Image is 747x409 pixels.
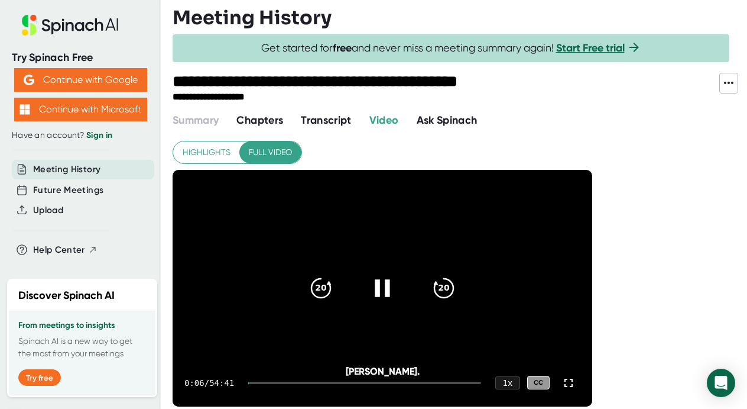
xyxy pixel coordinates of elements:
a: Start Free trial [556,41,625,54]
div: 1 x [495,376,520,389]
span: Transcript [301,114,352,127]
button: Highlights [173,141,240,163]
span: Help Center [33,243,85,257]
div: Open Intercom Messenger [707,369,735,397]
div: CC [527,376,550,389]
button: Transcript [301,112,352,128]
button: Upload [33,204,63,217]
div: 0:06 / 54:41 [184,378,234,388]
button: Chapters [236,112,283,128]
button: Summary [173,112,219,128]
span: Ask Spinach [417,114,478,127]
h2: Discover Spinach AI [18,288,115,304]
div: Have an account? [12,130,149,141]
div: Try Spinach Free [12,51,149,65]
button: Try free [18,369,61,386]
button: Continue with Google [14,68,147,92]
span: Summary [173,114,219,127]
button: Future Meetings [33,183,103,197]
span: Full video [249,145,292,160]
button: Meeting History [33,163,100,176]
span: Chapters [236,114,283,127]
button: Help Center [33,243,98,257]
img: Aehbyd4JwY73AAAAAElFTkSuQmCC [24,75,34,85]
button: Continue with Microsoft [14,98,147,121]
h3: From meetings to insights [18,321,146,330]
button: Ask Spinach [417,112,478,128]
b: free [333,41,352,54]
a: Sign in [86,130,112,140]
button: Video [369,112,399,128]
p: Spinach AI is a new way to get the most from your meetings [18,335,146,360]
span: Video [369,114,399,127]
span: Get started for and never miss a meeting summary again! [261,41,641,55]
button: Full video [239,141,301,163]
span: Highlights [183,145,230,160]
div: [PERSON_NAME]. [215,366,550,377]
h3: Meeting History [173,7,332,29]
